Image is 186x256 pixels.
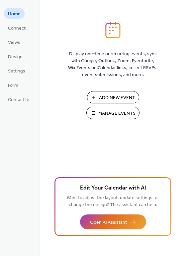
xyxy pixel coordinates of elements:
a: Settings [4,65,29,76]
a: Connect [4,22,30,33]
span: Contact Us [8,96,31,103]
span: Connect [8,25,26,32]
span: Views [8,39,20,46]
a: Contact Us [4,94,35,105]
button: Add New Event [87,91,139,103]
img: logo_icon.svg [105,22,121,38]
span: Manage Events [98,110,136,117]
a: Views [4,37,24,48]
span: Display one-time or recurring events, sync with Google, Outlook, Zoom, Eventbrite, Wix Events or ... [68,51,158,78]
span: Want to adjust the layout, update settings, or change the design? The assistant can help. [67,193,159,209]
span: Settings [8,68,25,75]
span: Edit Your Calendar with AI [80,184,146,193]
a: Home [4,8,25,19]
a: Design [4,51,27,62]
button: Open AI Assistant [80,214,146,229]
span: Home [8,11,21,18]
a: Form [4,79,22,90]
button: Manage Events [86,107,139,119]
span: Design [8,54,23,61]
span: Add New Event [99,94,135,101]
span: Open AI Assistant [90,219,127,226]
span: Form [8,82,18,89]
